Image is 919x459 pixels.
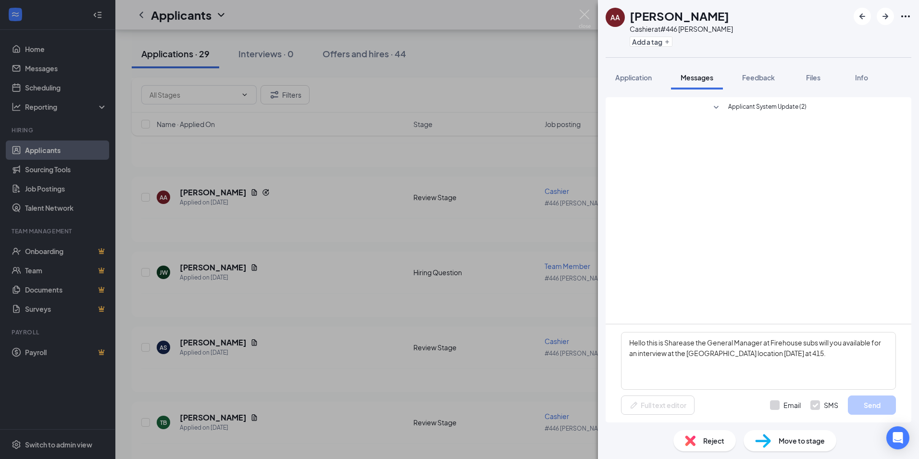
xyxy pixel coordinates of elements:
span: Applicant System Update (2) [728,102,807,114]
div: AA [610,13,620,22]
span: Application [615,73,652,82]
button: Send [848,395,896,415]
button: PlusAdd a tag [630,37,672,47]
button: Full text editorPen [621,395,695,415]
span: Info [855,73,868,82]
textarea: Hello this is Sharease the General Manager at Firehouse subs will you available for an interview ... [621,332,896,390]
svg: ArrowLeftNew [857,11,868,22]
h1: [PERSON_NAME] [630,8,729,24]
span: Messages [681,73,713,82]
svg: Plus [664,39,670,45]
span: Reject [703,435,724,446]
svg: Pen [629,400,639,410]
svg: Ellipses [900,11,911,22]
span: Files [806,73,820,82]
div: Cashier at #446 [PERSON_NAME] [630,24,733,34]
button: ArrowRight [877,8,894,25]
span: Move to stage [779,435,825,446]
svg: ArrowRight [880,11,891,22]
span: Feedback [742,73,775,82]
div: Open Intercom Messenger [886,426,909,449]
button: ArrowLeftNew [854,8,871,25]
button: SmallChevronDownApplicant System Update (2) [710,102,807,114]
svg: SmallChevronDown [710,102,722,114]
